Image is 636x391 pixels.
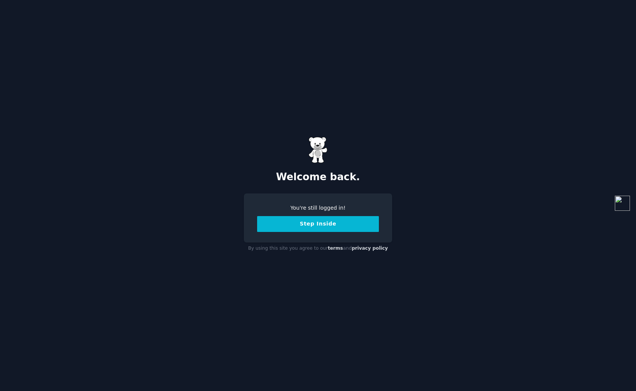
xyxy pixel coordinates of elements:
a: terms [328,246,343,251]
div: By using this site you agree to our and [244,243,392,255]
a: Step Inside [257,221,379,227]
img: Gummy Bear [309,137,327,163]
a: privacy policy [352,246,388,251]
button: Step Inside [257,216,379,232]
div: You're still logged in! [257,204,379,212]
h2: Welcome back. [244,171,392,183]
